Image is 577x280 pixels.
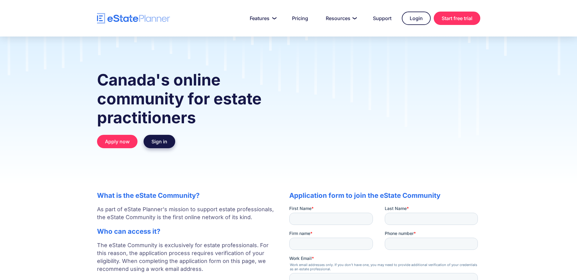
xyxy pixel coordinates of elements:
[97,135,137,148] a: Apply now
[318,12,363,24] a: Resources
[97,70,262,127] strong: Canada's online community for estate practitioners
[285,12,315,24] a: Pricing
[97,191,277,199] h2: What is the eState Community?
[289,191,480,199] h2: Application form to join the eState Community
[402,12,431,25] a: Login
[97,227,277,235] h2: Who can access it?
[434,12,480,25] a: Start free trial
[97,13,170,24] a: home
[242,12,282,24] a: Features
[97,205,277,221] p: As part of eState Planner's mission to support estate professionals, the eState Community is the ...
[366,12,399,24] a: Support
[144,135,175,148] a: Sign in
